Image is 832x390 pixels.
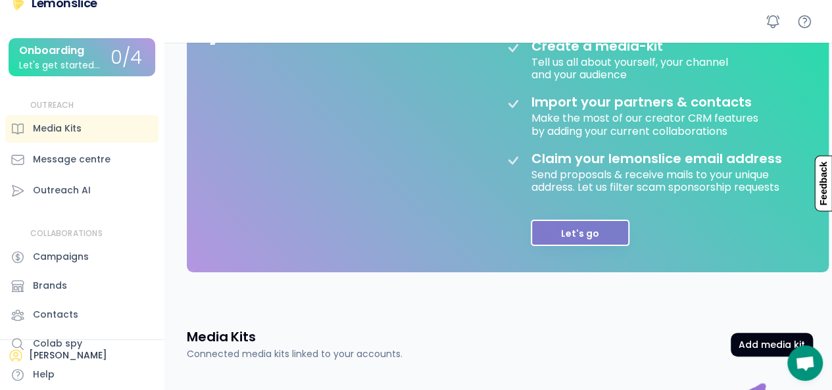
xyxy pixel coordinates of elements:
[110,48,142,68] div: 0/4
[531,110,761,137] div: Make the most of our creator CRM features by adding your current collaborations
[531,94,752,110] div: Import your partners & contacts
[187,328,256,346] h3: Media Kits
[531,38,696,54] div: Create a media-kit
[33,337,82,351] div: Colab spy
[33,183,91,197] div: Outreach AI
[19,45,84,57] div: Onboarding
[531,54,731,81] div: Tell us all about yourself, your channel and your audience
[187,347,403,361] div: Connected media kits linked to your accounts.
[531,166,795,193] div: Send proposals & receive mails to your unique address. Let us filter scam sponsorship requests
[33,122,82,135] div: Media Kits
[33,279,67,293] div: Brands
[33,153,110,166] div: Message centre
[787,345,823,381] div: Open chat
[531,151,782,166] div: Claim your lemonslice email address
[30,100,74,111] div: OUTREACH
[19,61,100,70] div: Let's get started...
[30,228,103,239] div: COLLABORATIONS
[33,250,89,264] div: Campaigns
[33,368,55,381] div: Help
[731,333,813,356] button: Add media kit
[531,220,629,246] button: Let's go
[33,308,78,322] div: Contacts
